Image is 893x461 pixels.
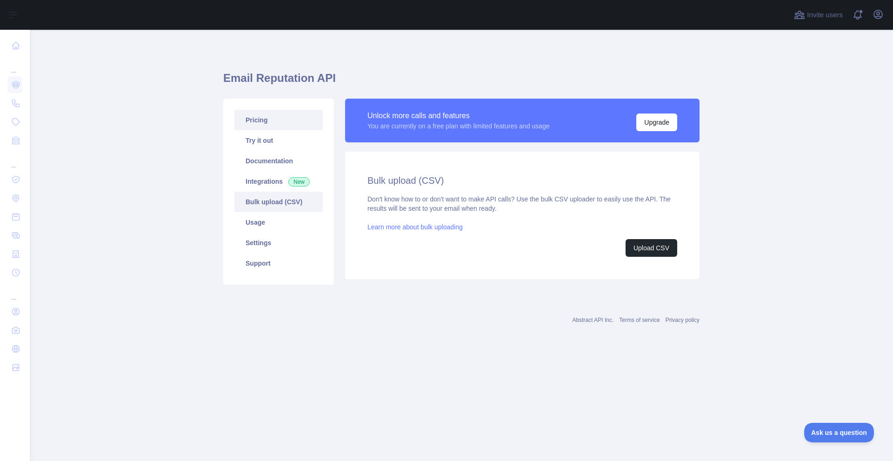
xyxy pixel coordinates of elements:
[234,233,323,253] a: Settings
[7,151,22,169] div: ...
[223,71,700,93] h1: Email Reputation API
[234,212,323,233] a: Usage
[367,174,677,187] h2: Bulk upload (CSV)
[626,239,677,257] button: Upload CSV
[367,121,550,131] div: You are currently on a free plan with limited features and usage
[367,194,677,257] div: Don't know how to or don't want to make API calls? Use the bulk CSV uploader to easily use the AP...
[367,223,463,231] a: Learn more about bulk uploading
[573,317,614,323] a: Abstract API Inc.
[7,283,22,301] div: ...
[792,7,845,22] button: Invite users
[234,192,323,212] a: Bulk upload (CSV)
[804,423,874,442] iframe: Toggle Customer Support
[234,171,323,192] a: Integrations New
[234,253,323,274] a: Support
[288,177,310,187] span: New
[7,56,22,74] div: ...
[234,151,323,171] a: Documentation
[636,114,677,131] button: Upgrade
[234,130,323,151] a: Try it out
[807,10,843,20] span: Invite users
[619,317,660,323] a: Terms of service
[367,110,550,121] div: Unlock more calls and features
[234,110,323,130] a: Pricing
[666,317,700,323] a: Privacy policy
